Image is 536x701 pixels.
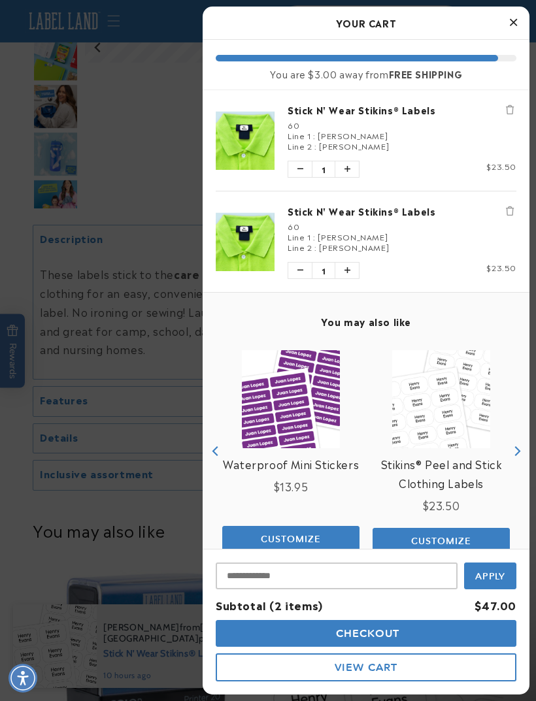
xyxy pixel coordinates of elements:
[411,535,471,547] span: Customize
[314,140,317,152] span: :
[319,241,389,253] span: [PERSON_NAME]
[274,478,309,494] span: $13.95
[312,161,335,177] span: 1
[319,140,389,152] span: [PERSON_NAME]
[216,68,516,80] div: You are $3.00 away from
[313,231,316,242] span: :
[288,263,312,278] button: Decrease quantity of Stick N' Wear Stikins® Labels
[423,497,460,513] span: $23.50
[335,263,359,278] button: Increase quantity of Stick N' Wear Stikins® Labels
[318,129,388,141] span: [PERSON_NAME]
[216,90,516,191] li: product
[288,103,516,116] a: Stick N' Wear Stikins® Labels
[392,350,490,448] img: stick and wear labels
[389,67,463,80] b: FREE SHIPPING
[486,160,516,172] span: $23.50
[288,231,311,242] span: Line 1
[475,570,506,582] span: Apply
[52,73,182,98] button: Do these labels need ironing?
[206,442,226,461] button: Previous
[216,562,458,589] input: Input Discount
[223,455,359,474] a: View Waterproof Mini Stickers
[314,241,317,253] span: :
[216,212,275,271] img: Stick N' Wear Stikins® Labels
[216,191,516,292] li: product
[313,129,316,141] span: :
[503,13,523,33] button: Close Cart
[288,120,516,130] div: 60
[288,221,516,231] div: 60
[288,161,312,177] button: Decrease quantity of Stick N' Wear Stikins® Labels
[333,627,400,640] span: Checkout
[507,442,526,461] button: Next
[335,661,397,674] span: View Cart
[216,653,516,681] button: View Cart
[288,241,312,253] span: Line 2
[335,161,359,177] button: Increase quantity of Stick N' Wear Stikins® Labels
[464,562,516,589] button: Apply
[216,337,366,565] div: product
[216,13,516,33] h2: Your Cart
[19,37,182,61] button: Can these labels be used on uniforms?
[366,337,516,566] div: product
[288,129,311,141] span: Line 1
[216,111,275,170] img: Stick N' Wear Stikins® Labels
[261,533,321,545] span: Customize
[222,526,360,552] button: Add the product, Stick N' Wear Stikins® Labels to Cart
[486,261,516,273] span: $23.50
[288,140,312,152] span: Line 2
[475,596,516,615] div: $47.00
[8,664,37,693] div: Accessibility Menu
[216,620,516,647] button: Checkout
[242,350,340,448] img: Waterproof Mini Stickers - Label Land
[312,263,335,278] span: 1
[216,597,323,613] span: Subtotal (2 items)
[373,455,510,493] a: View Stikins® Peel and Stick Clothing Labels
[216,316,516,327] h4: You may also like
[373,528,510,554] button: Add the product, Iron-On Labels to Cart
[288,204,516,218] a: Stick N' Wear Stikins® Labels
[503,103,516,116] button: Remove Stick N' Wear Stikins® Labels
[10,596,165,636] iframe: Sign Up via Text for Offers
[503,204,516,218] button: Remove Stick N' Wear Stikins® Labels
[318,231,388,242] span: [PERSON_NAME]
